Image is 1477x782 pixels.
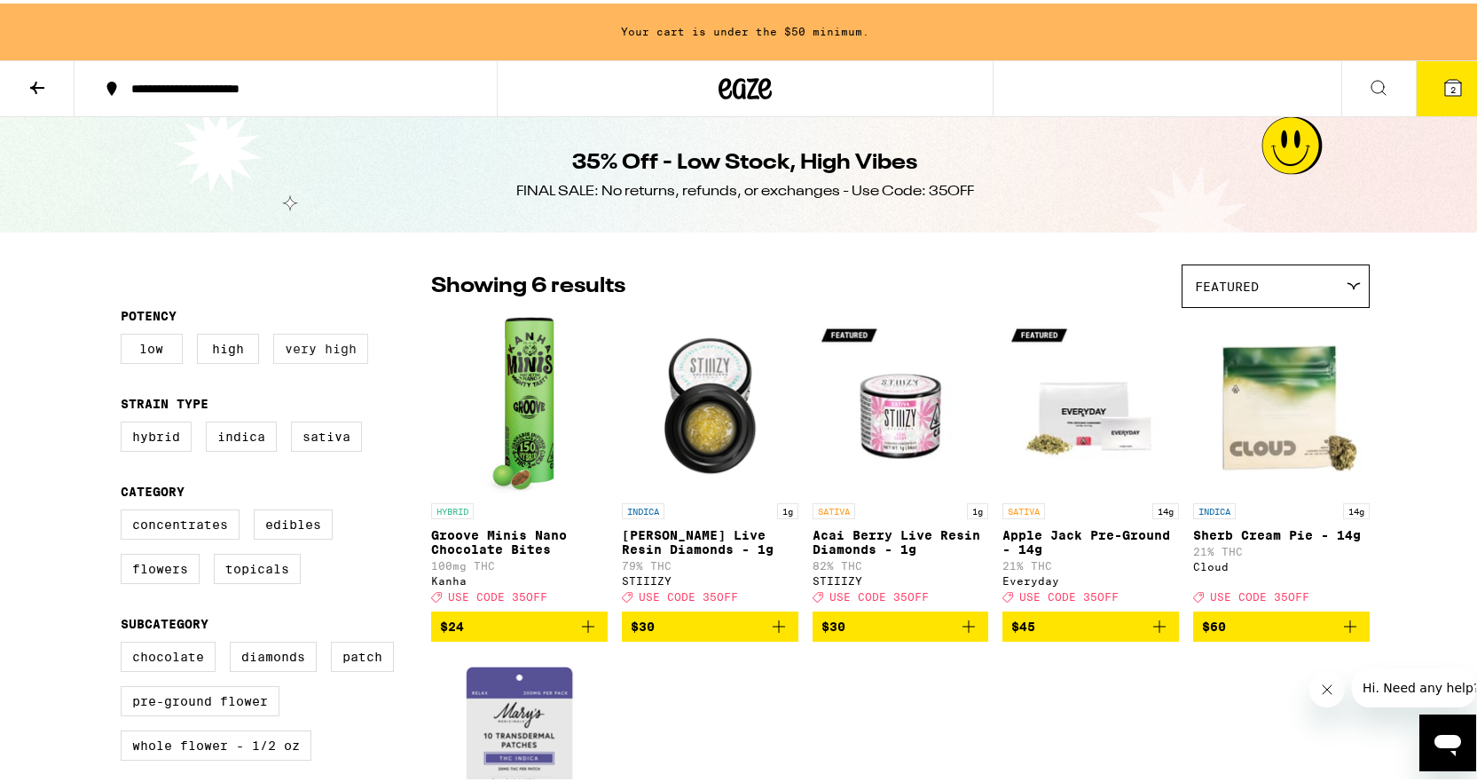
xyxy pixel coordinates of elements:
p: Acai Berry Live Resin Diamonds - 1g [813,525,989,553]
label: Sativa [291,418,362,448]
a: Open page for Acai Berry Live Resin Diamonds - 1g from STIIIZY [813,313,989,608]
p: 100mg THC [431,557,608,568]
p: 21% THC [1002,557,1179,568]
img: STIIIZY - Acai Berry Live Resin Diamonds - 1g [813,313,989,491]
p: 1g [967,500,988,516]
span: Hi. Need any help? [11,12,128,27]
a: Open page for Apple Jack Pre-Ground - 14g from Everyday [1002,313,1179,608]
span: 2 [1450,81,1456,91]
label: Flowers [121,550,200,581]
span: $30 [631,616,655,630]
button: Add to bag [1193,608,1370,638]
p: Showing 6 results [431,268,625,298]
legend: Strain Type [121,393,208,407]
a: Open page for Groove Minis Nano Chocolate Bites from Kanha [431,313,608,608]
legend: Potency [121,305,177,320]
span: $45 [1011,616,1035,630]
div: STIIIZY [622,572,798,583]
label: Edibles [254,506,333,536]
img: Everyday - Apple Jack Pre-Ground - 14g [1002,313,1179,491]
img: STIIIZY - Mochi Gelato Live Resin Diamonds - 1g [622,313,798,491]
span: $60 [1202,616,1226,630]
p: Sherb Cream Pie - 14g [1193,525,1370,539]
h1: 35% Off - Low Stock, High Vibes [573,145,918,175]
span: Featured [1195,276,1259,290]
label: Pre-ground Flower [121,683,279,713]
label: Whole Flower - 1/2 oz [121,727,311,757]
span: USE CODE 35OFF [829,588,929,599]
span: USE CODE 35OFF [1019,588,1119,599]
img: Cloud - Sherb Cream Pie - 14g [1193,313,1370,491]
div: FINAL SALE: No returns, refunds, or exchanges - Use Code: 35OFF [516,178,974,198]
button: Add to bag [813,608,989,638]
div: STIIIZY [813,572,989,583]
a: Open page for Mochi Gelato Live Resin Diamonds - 1g from STIIIZY [622,313,798,608]
button: Add to bag [431,608,608,638]
iframe: Close message [1309,668,1345,704]
p: Apple Jack Pre-Ground - 14g [1002,525,1179,553]
iframe: Message from company [1352,665,1476,704]
label: Hybrid [121,418,192,448]
button: Add to bag [622,608,798,638]
span: USE CODE 35OFF [639,588,738,599]
div: Everyday [1002,572,1179,583]
a: Open page for Sherb Cream Pie - 14g from Cloud [1193,313,1370,608]
label: Concentrates [121,506,240,536]
img: Kanha - Groove Minis Nano Chocolate Bites [484,313,555,491]
p: [PERSON_NAME] Live Resin Diamonds - 1g [622,525,798,553]
span: $24 [440,616,464,630]
label: Indica [206,418,277,448]
p: 14g [1152,500,1179,516]
label: High [197,330,259,360]
label: Low [121,330,183,360]
p: INDICA [622,500,664,516]
p: 79% THC [622,557,798,568]
label: Chocolate [121,638,216,668]
p: 1g [777,500,798,516]
p: SATIVA [813,500,855,516]
span: $30 [821,616,845,630]
label: Topicals [214,550,301,581]
p: 14g [1343,500,1370,516]
div: Cloud [1193,557,1370,569]
p: HYBRID [431,500,474,516]
p: Groove Minis Nano Chocolate Bites [431,525,608,553]
label: Very High [273,330,368,360]
span: USE CODE 35OFF [448,588,547,599]
label: Patch [331,638,394,668]
p: 21% THC [1193,542,1370,554]
legend: Category [121,481,185,495]
p: INDICA [1193,500,1236,516]
legend: Subcategory [121,613,208,628]
div: Kanha [431,572,608,583]
button: Add to bag [1002,608,1179,638]
iframe: Button to launch messaging window [1419,711,1476,768]
p: 82% THC [813,557,989,568]
span: USE CODE 35OFF [1210,588,1309,599]
p: SATIVA [1002,500,1045,516]
label: Diamonds [230,638,317,668]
